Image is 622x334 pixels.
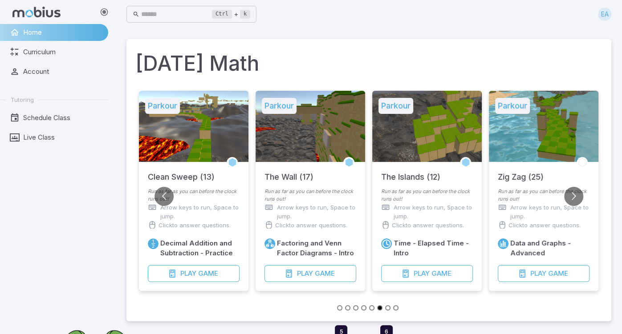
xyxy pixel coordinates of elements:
[392,221,464,229] p: Click to answer questions.
[498,238,508,249] a: Data/Graphing
[431,269,451,278] span: Game
[369,305,374,310] button: Go to slide 5
[337,305,342,310] button: Go to slide 1
[498,265,589,282] button: PlayGame
[381,188,473,203] p: Run as far as you can before the clock runs out!
[23,113,102,123] span: Schedule Class
[198,269,218,278] span: Game
[148,265,240,282] button: PlayGame
[154,187,174,206] button: Go to previous slide
[508,221,581,229] p: Click to answer questions.
[381,238,392,249] a: Time
[212,9,250,20] div: +
[23,133,102,142] span: Live Class
[277,238,356,258] h6: Factoring and Venn Factor Diagrams - Intro
[275,221,347,229] p: Click to answer questions.
[264,162,313,183] h5: The Wall (17)
[23,28,102,37] span: Home
[353,305,358,310] button: Go to slide 3
[498,162,544,183] h5: Zig Zag (25)
[145,98,180,114] h5: Parkour
[598,8,611,21] div: EA
[23,67,102,76] span: Account
[297,269,313,278] span: Play
[377,305,382,310] button: Go to slide 6
[148,162,215,183] h5: Clean Sweep (13)
[381,265,473,282] button: PlayGame
[393,305,398,310] button: Go to slide 8
[264,238,275,249] a: Factors/Primes
[381,162,440,183] h5: The Islands (12)
[394,238,473,258] h6: Time - Elapsed Time - Intro
[498,188,589,203] p: Run as far as you can before the clock runs out!
[510,238,589,258] h6: Data and Graphs - Advanced
[212,10,232,19] kbd: Ctrl
[414,269,430,278] span: Play
[361,305,366,310] button: Go to slide 4
[160,238,240,258] h6: Decimal Addition and Subtraction - Practice
[510,203,589,221] p: Arrow keys to run, Space to jump.
[148,238,159,249] a: Fractions/Decimals
[148,188,240,203] p: Run as far as you can before the clock runs out!
[548,269,568,278] span: Game
[378,98,413,114] h5: Parkour
[23,47,102,57] span: Curriculum
[394,203,473,221] p: Arrow keys to run, Space to jump.
[315,269,335,278] span: Game
[160,203,240,221] p: Arrow keys to run, Space to jump.
[264,265,356,282] button: PlayGame
[385,305,390,310] button: Go to slide 7
[11,96,34,104] span: Tutoring
[530,269,546,278] span: Play
[277,203,356,221] p: Arrow keys to run, Space to jump.
[135,48,602,78] h1: [DATE] Math
[159,221,231,229] p: Click to answer questions.
[345,305,350,310] button: Go to slide 2
[495,98,530,114] h5: Parkour
[264,188,356,203] p: Run as far as you can before the clock runs out!
[240,10,250,19] kbd: k
[180,269,196,278] span: Play
[564,187,583,206] button: Go to next slide
[262,98,297,114] h5: Parkour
